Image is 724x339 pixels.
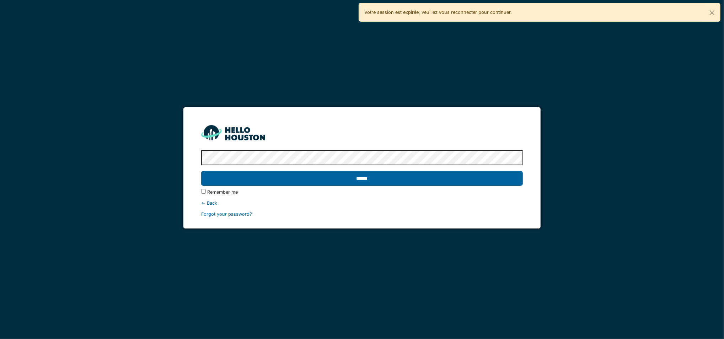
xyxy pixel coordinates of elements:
button: Close [704,3,720,22]
div: Votre session est expirée, veuillez vous reconnecter pour continuer. [359,3,721,22]
label: Remember me [207,189,238,195]
a: Forgot your password? [201,211,252,217]
img: HH_line-BYnF2_Hg.png [201,125,265,140]
div: ← Back [201,200,523,206]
